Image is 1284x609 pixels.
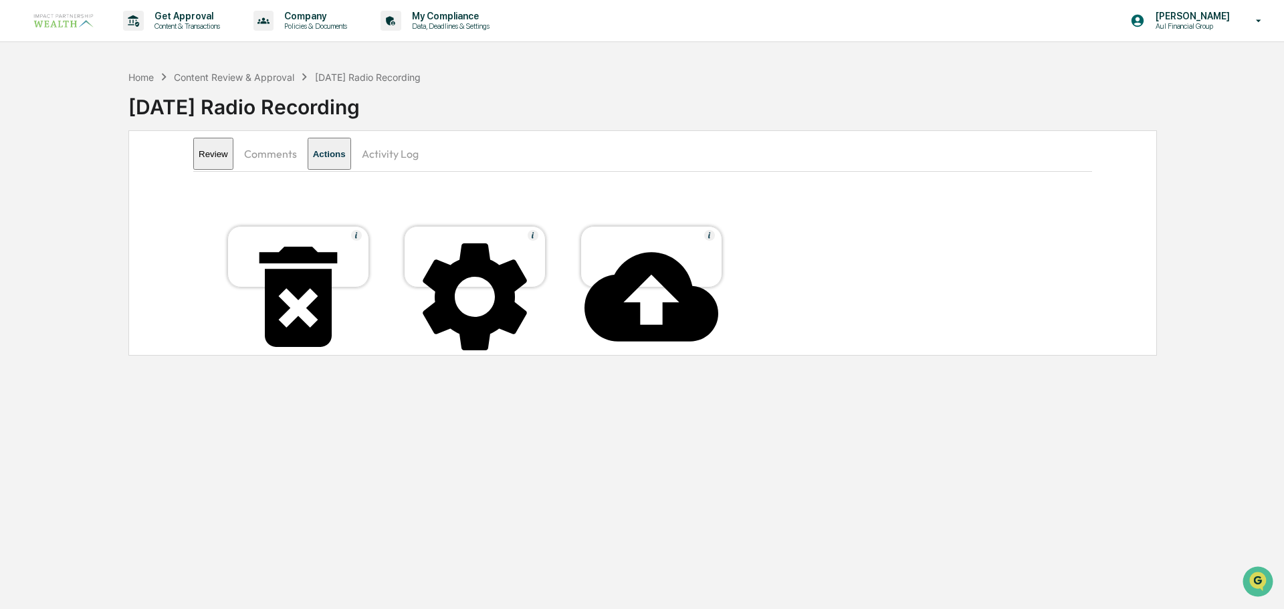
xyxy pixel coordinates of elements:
div: We're available if you need us! [45,116,169,126]
img: Help [351,230,362,241]
img: logo [32,12,96,29]
button: Start new chat [227,106,243,122]
p: Company [274,11,354,21]
img: Help [528,230,538,241]
div: Home [128,72,154,83]
div: Content Review & Approval [174,72,294,83]
div: [DATE] Radio Recording [128,84,1284,119]
p: Data, Deadlines & Settings [401,21,496,31]
p: My Compliance [401,11,496,21]
div: 🔎 [13,195,24,206]
span: Data Lookup [27,194,84,207]
button: Actions [308,138,351,170]
a: 🔎Data Lookup [8,189,90,213]
p: [PERSON_NAME] [1145,11,1237,21]
p: Get Approval [144,11,227,21]
div: Start new chat [45,102,219,116]
button: Comments [233,138,308,170]
div: [DATE] Radio Recording [315,72,421,83]
div: 🖐️ [13,170,24,180]
p: Content & Transactions [144,21,227,31]
a: 🖐️Preclearance [8,163,92,187]
button: Review [193,138,233,170]
a: 🗄️Attestations [92,163,171,187]
img: 1746055101610-c473b297-6a78-478c-a979-82029cc54cd1 [13,102,37,126]
span: Attestations [110,168,166,182]
input: Clear [35,61,221,75]
p: How can we help? [13,28,243,49]
p: Aul Financial Group [1145,21,1237,31]
iframe: Open customer support [1241,565,1277,601]
div: secondary tabs example [193,138,1092,170]
a: Powered byPylon [94,226,162,237]
p: Policies & Documents [274,21,354,31]
span: Preclearance [27,168,86,182]
img: Help [704,230,715,241]
span: Pylon [133,227,162,237]
button: Activity Log [351,138,429,170]
div: 🗄️ [97,170,108,180]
